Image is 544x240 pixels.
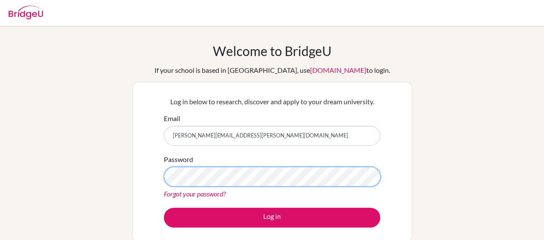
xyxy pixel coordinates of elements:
[164,190,226,198] a: Forgot your password?
[154,65,390,75] div: If your school is based in [GEOGRAPHIC_DATA], use to login.
[164,154,193,165] label: Password
[164,97,380,107] p: Log in below to research, discover and apply to your dream university.
[310,66,366,74] a: [DOMAIN_NAME]
[164,208,380,228] button: Log in
[9,6,43,19] img: Bridge-U
[213,43,332,59] h1: Welcome to BridgeU
[164,113,180,124] label: Email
